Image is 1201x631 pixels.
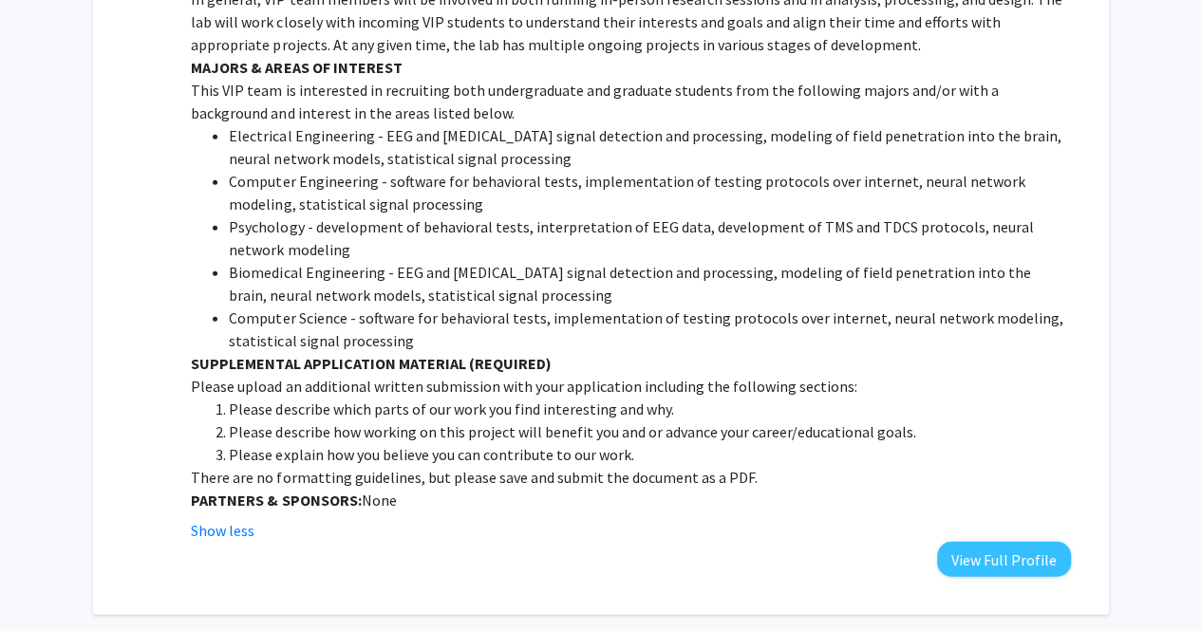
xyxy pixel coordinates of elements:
p: There are no formatting guidelines, but please save and submit the document as a PDF. [191,466,1070,489]
li: Please describe which parts of our work you find interesting and why. [229,398,1070,420]
li: Electrical Engineering - EEG and [MEDICAL_DATA] signal detection and processing, modeling of fiel... [229,124,1070,170]
li: Biomedical Engineering - EEG and [MEDICAL_DATA] signal detection and processing, modeling of fiel... [229,261,1070,306]
strong: PARTNERS & SPONSORS: [191,491,361,510]
button: Show less [191,519,254,542]
button: View Full Profile [937,542,1071,577]
p: None [191,489,1070,511]
strong: MAJORS & AREAS OF INTEREST [191,58,402,77]
strong: SUPPLEMENTAL APPLICATION MATERIAL (REQUIRED) [191,354,551,373]
li: Please explain how you believe you can contribute to our work. [229,443,1070,466]
li: Psychology - development of behavioral tests, interpretation of EEG data, development of TMS and ... [229,215,1070,261]
p: Please upload an additional written submission with your application including the following sect... [191,375,1070,398]
li: Computer Engineering - software for behavioral tests, implementation of testing protocols over in... [229,170,1070,215]
li: Computer Science - software for behavioral tests, implementation of testing protocols over intern... [229,306,1070,352]
iframe: Chat [14,546,81,617]
li: Please describe how working on this project will benefit you and or advance your career/education... [229,420,1070,443]
p: This VIP team is interested in recruiting both undergraduate and graduate students from the follo... [191,79,1070,124]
